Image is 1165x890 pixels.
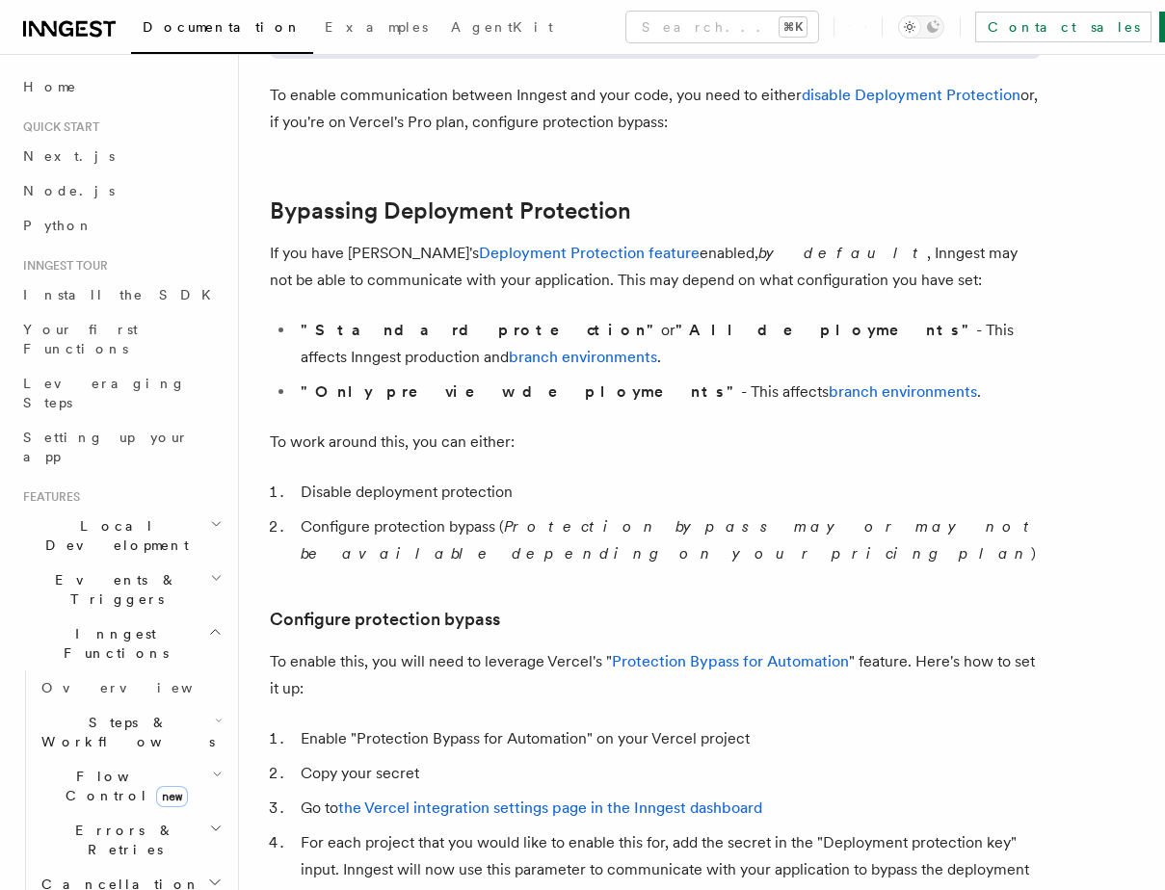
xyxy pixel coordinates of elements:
[295,479,1041,506] li: Disable deployment protection
[15,616,226,670] button: Inngest Functions
[15,624,208,663] span: Inngest Functions
[439,6,565,52] a: AgentKit
[23,77,77,96] span: Home
[295,379,1041,406] li: - This affects .
[34,705,226,759] button: Steps & Workflows
[23,183,115,198] span: Node.js
[23,430,189,464] span: Setting up your app
[295,317,1041,371] li: or - This affects Inngest production and .
[41,680,240,695] span: Overview
[802,86,1020,104] a: disable Deployment Protection
[15,173,226,208] a: Node.js
[270,197,631,224] a: Bypassing Deployment Protection
[34,713,215,751] span: Steps & Workflows
[15,139,226,173] a: Next.js
[15,312,226,366] a: Your first Functions
[34,759,226,813] button: Flow Controlnew
[15,420,226,474] a: Setting up your app
[23,287,223,302] span: Install the SDK
[780,17,807,37] kbd: ⌘K
[15,69,226,104] a: Home
[15,258,108,274] span: Inngest tour
[270,82,1041,136] p: To enable communication between Inngest and your code, you need to either or, if you're on Vercel...
[15,516,210,555] span: Local Development
[301,517,1038,563] em: Protection bypass may or may not be available depending on your pricing plan
[34,767,212,805] span: Flow Control
[270,429,1041,456] p: To work around this, you can either:
[131,6,313,54] a: Documentation
[156,786,188,807] span: new
[758,244,927,262] em: by default
[509,348,657,366] a: branch environments
[612,652,849,670] a: Protection Bypass for Automation
[829,382,977,401] a: branch environments
[325,19,428,35] span: Examples
[295,725,1041,752] li: Enable "Protection Bypass for Automation" on your Vercel project
[301,382,741,401] strong: "Only preview deployments"
[451,19,553,35] span: AgentKit
[313,6,439,52] a: Examples
[338,798,762,817] a: the Vercel integration settings page in the Inngest dashboard
[15,277,226,312] a: Install the SDK
[626,12,818,42] button: Search...⌘K
[23,218,93,233] span: Python
[270,648,1041,702] p: To enable this, you will need to leverage Vercel's " " feature. Here's how to set it up:
[23,376,186,410] span: Leveraging Steps
[15,489,80,505] span: Features
[143,19,302,35] span: Documentation
[23,148,115,164] span: Next.js
[270,606,500,633] a: Configure protection bypass
[34,821,209,859] span: Errors & Retries
[15,119,99,135] span: Quick start
[675,321,976,339] strong: "All deployments"
[270,240,1041,294] p: If you have [PERSON_NAME]'s enabled, , Inngest may not be able to communicate with your applicati...
[15,509,226,563] button: Local Development
[301,321,661,339] strong: "Standard protection"
[295,513,1041,567] li: Configure protection bypass ( )
[23,322,138,356] span: Your first Functions
[34,813,226,867] button: Errors & Retries
[15,208,226,243] a: Python
[295,760,1041,787] li: Copy your secret
[15,563,226,616] button: Events & Triggers
[975,12,1152,42] a: Contact sales
[15,570,210,609] span: Events & Triggers
[34,670,226,705] a: Overview
[295,795,1041,822] li: Go to
[898,15,944,39] button: Toggle dark mode
[15,366,226,420] a: Leveraging Steps
[479,244,700,262] a: Deployment Protection feature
